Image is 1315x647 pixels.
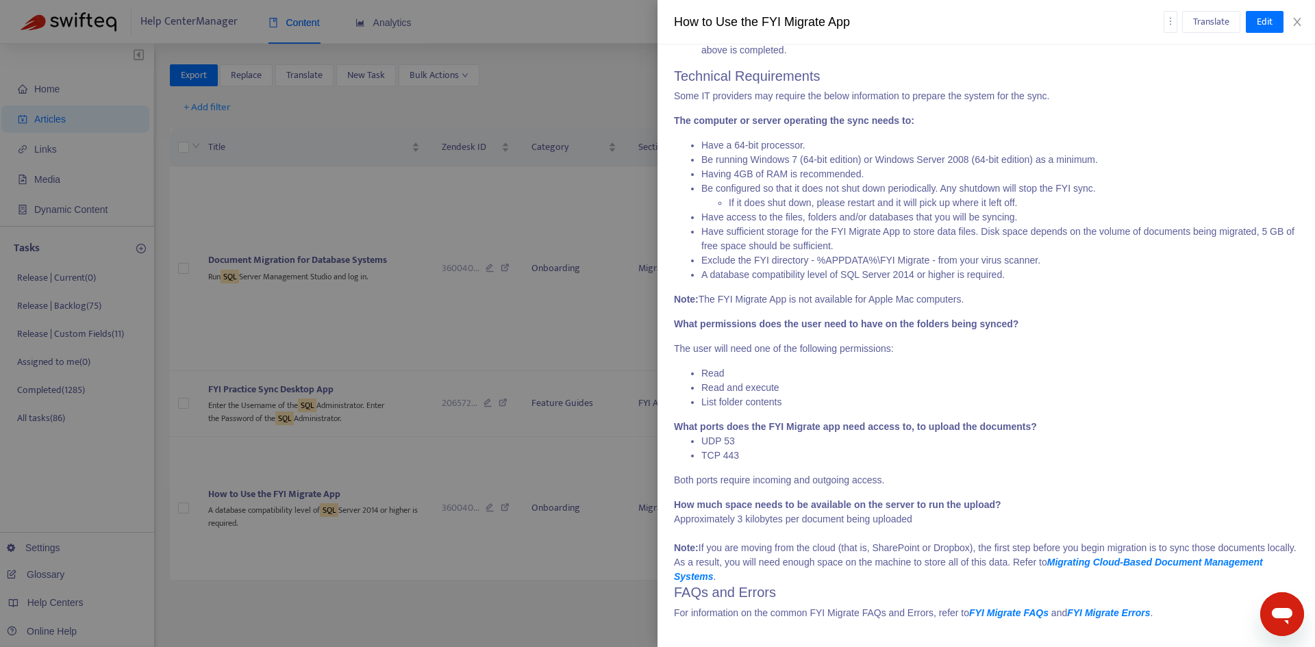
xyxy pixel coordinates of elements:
li: Read [701,366,1299,381]
li: List folder contents [701,395,1299,409]
li: A database compatibility level of SQL Server 2014 or higher is required. [701,268,1299,282]
button: Translate [1182,11,1240,33]
button: Edit [1246,11,1283,33]
button: Close [1288,16,1307,29]
li: If it does shut down, please restart and it will pick up where it left off. [729,196,1299,210]
p: Some IT providers may require the below information to prepare the system for the sync. [674,89,1299,103]
span: close [1292,16,1303,27]
p: For information on the common FYI Migrate FAQs and Errors, refer to and . [674,606,1299,620]
li: Having 4GB of RAM is recommended. [701,167,1299,181]
a: FYI Migrate FAQs [969,607,1049,618]
li: Have access to the files, folders and/or databases that you will be syncing. [701,210,1299,225]
strong: Note: [674,294,699,305]
li: Be running Windows 7 (64-bit edition) or Windows Server 2008 (64-bit edition) as a minimum. [701,153,1299,167]
a: FYI Migrate Errors [1067,607,1150,618]
div: If you are moving from the cloud (that is, SharePoint or Dropbox), the first step before you begi... [674,541,1299,584]
p: The FYI Migrate App is not available for Apple Mac computers. [674,292,1299,307]
h2: Technical Requirements [674,68,1299,84]
strong: The computer or server operating the sync needs to: [674,115,914,126]
li: TCP 443 [701,448,1299,463]
span: Edit [1257,14,1273,29]
iframe: Button to launch messaging window [1260,592,1304,636]
button: more [1164,11,1177,33]
div: Approximately 3 kilobytes per document being uploaded [674,512,1299,541]
span: Translate [1193,14,1229,29]
strong: How much space needs to be available on the server to run the upload? [674,499,1001,510]
li: Have a 64-bit processor. [701,138,1299,153]
strong: Note: [674,542,699,553]
strong: What permissions does the user need to have on the folders being synced? [674,318,1018,329]
li: UDP 53 [701,434,1299,448]
span: more [1166,16,1175,26]
li: Exclude the FYI directory - %APPDATA%\FYI Migrate - from your virus scanner. [701,253,1299,268]
p: The user will need one of the following permissions: [674,342,1299,356]
li: Read and execute [701,381,1299,395]
li: Be configured so that it does not shut down periodically. Any shutdown will stop the FYI sync. [701,181,1299,210]
strong: What ports does the FYI Migrate app need access to, to upload the documents? [674,421,1037,432]
p: Both ports require incoming and outgoing access. [674,473,1299,487]
h2: FAQs and Errors [674,584,1299,600]
div: How to Use the FYI Migrate App [674,13,1164,31]
a: Migrating Cloud-Based Document Management Systems [674,557,1263,582]
li: Have sufficient storage for the FYI Migrate App to store data files. Disk space depends on the vo... [701,225,1299,253]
